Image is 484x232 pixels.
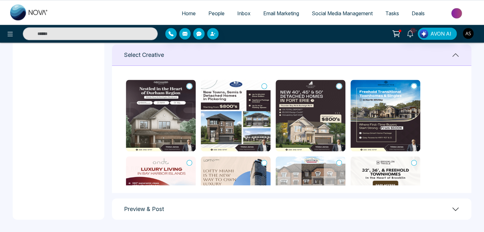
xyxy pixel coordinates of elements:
[430,30,451,38] span: AVON AI
[405,7,431,19] a: Deals
[124,206,164,213] h1: Preview & Post
[182,10,196,17] span: Home
[202,7,231,19] a: People
[276,156,345,228] img: The Crescents in North Brampton (40).png
[419,29,428,38] img: Lead Flow
[350,156,420,228] img: Brooklin Trails (40).png
[201,80,271,151] img: Seaton Winding Woods, a beautiful collection of Freehold Towns, Semis, and Detached Homes in Pick...
[379,7,405,19] a: Tasks
[410,28,416,33] span: 10+
[208,10,225,17] span: People
[312,10,373,17] span: Social Media Management
[276,80,345,151] img: Westwind Shores (50).png
[126,156,196,228] img: Onda.png
[175,7,202,19] a: Home
[305,7,379,19] a: Social Media Management
[124,51,164,58] h1: Select Creative
[201,156,271,228] img: Lofty Brickell Residences.png
[418,28,457,40] button: AVON AI
[412,10,425,17] span: Deals
[350,80,420,151] img: Brooklin Vue s in North Whitby (40).png
[231,7,257,19] a: Inbox
[434,6,480,20] img: Market-place.gif
[402,28,418,39] a: 10+
[237,10,251,17] span: Inbox
[126,80,196,151] img: Step into Orchard South (51).png
[10,4,48,20] img: Nova CRM Logo
[257,7,305,19] a: Email Marketing
[385,10,399,17] span: Tasks
[463,28,474,39] img: User Avatar
[263,10,299,17] span: Email Marketing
